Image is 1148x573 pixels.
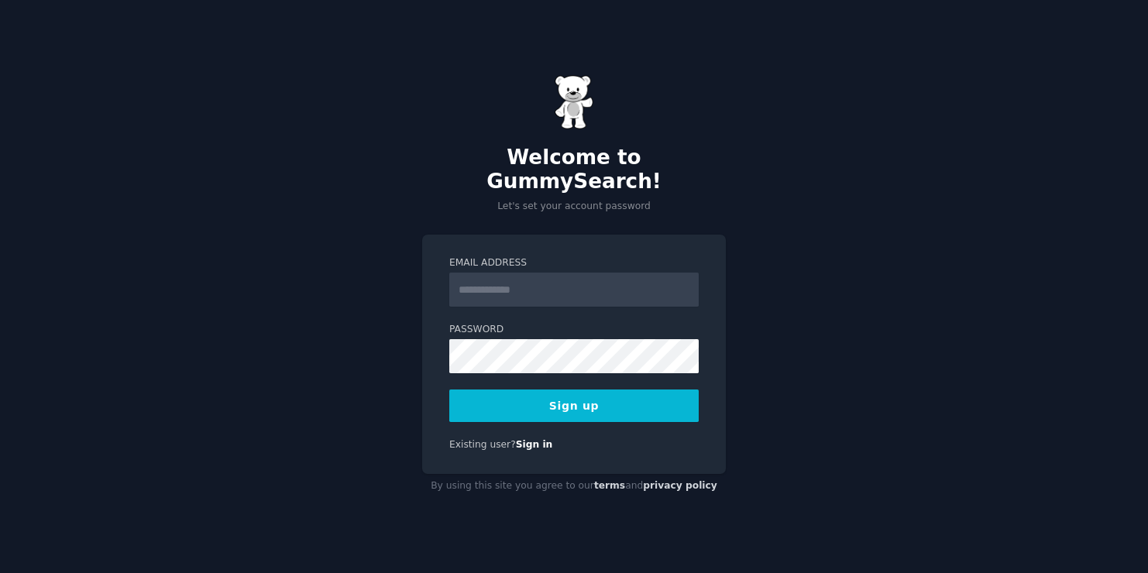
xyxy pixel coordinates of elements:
span: Existing user? [449,439,516,450]
a: terms [594,480,625,491]
img: Gummy Bear [555,75,593,129]
div: By using this site you agree to our and [422,474,726,499]
a: Sign in [516,439,553,450]
p: Let's set your account password [422,200,726,214]
label: Password [449,323,699,337]
label: Email Address [449,256,699,270]
a: privacy policy [643,480,717,491]
h2: Welcome to GummySearch! [422,146,726,194]
button: Sign up [449,389,699,422]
